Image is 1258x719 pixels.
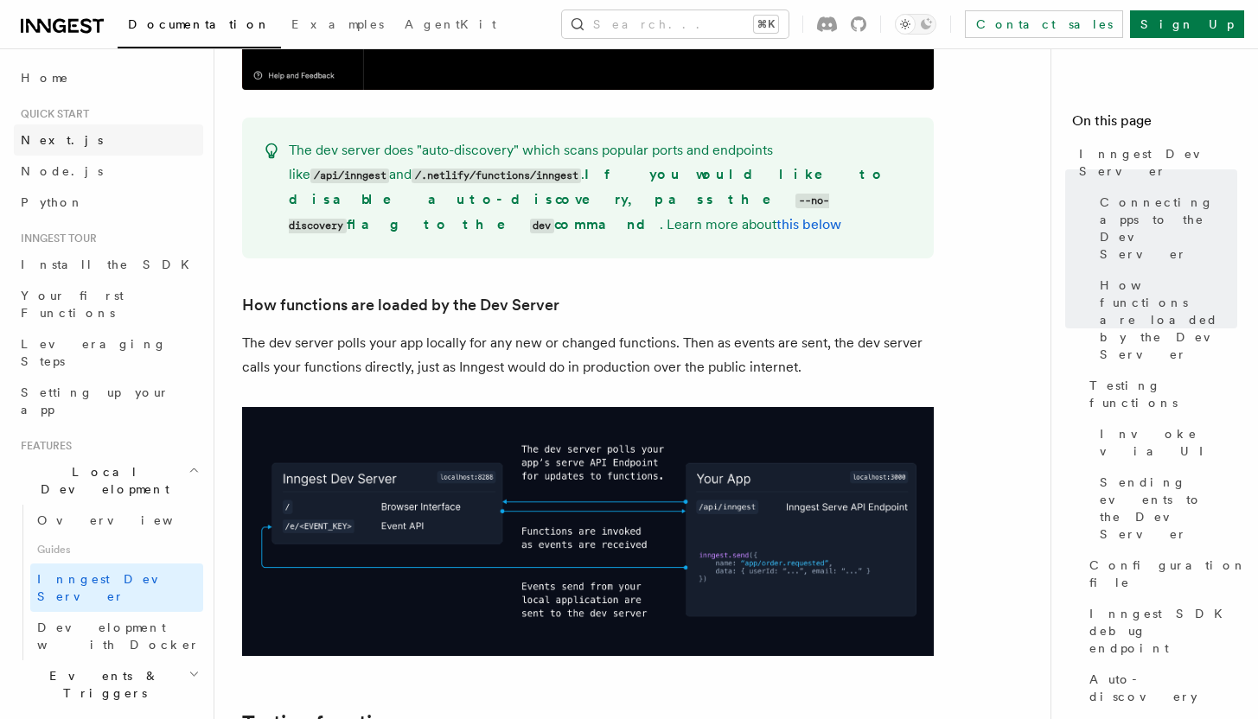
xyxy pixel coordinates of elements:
[1130,10,1244,38] a: Sign Up
[30,612,203,660] a: Development with Docker
[1093,187,1237,270] a: Connecting apps to the Dev Server
[242,331,934,379] p: The dev server polls your app locally for any new or changed functions. Then as events are sent, ...
[14,280,203,328] a: Your first Functions
[289,138,913,238] p: The dev server does "auto-discovery" which scans popular ports and endpoints like and . . Learn m...
[1100,425,1237,460] span: Invoke via UI
[30,536,203,563] span: Guides
[30,563,203,612] a: Inngest Dev Server
[14,667,188,702] span: Events & Triggers
[1082,664,1237,712] a: Auto-discovery
[1089,671,1237,705] span: Auto-discovery
[14,249,203,280] a: Install the SDK
[128,17,271,31] span: Documentation
[1089,605,1237,657] span: Inngest SDK debug endpoint
[1082,598,1237,664] a: Inngest SDK debug endpoint
[14,660,203,709] button: Events & Triggers
[14,463,188,498] span: Local Development
[14,328,203,377] a: Leveraging Steps
[281,5,394,47] a: Examples
[14,505,203,660] div: Local Development
[412,169,581,183] code: /.netlify/functions/inngest
[21,195,84,209] span: Python
[405,17,496,31] span: AgentKit
[14,124,203,156] a: Next.js
[1100,474,1237,543] span: Sending events to the Dev Server
[394,5,507,47] a: AgentKit
[14,232,97,245] span: Inngest tour
[14,62,203,93] a: Home
[21,69,69,86] span: Home
[310,169,389,183] code: /api/inngest
[1093,270,1237,370] a: How functions are loaded by the Dev Server
[291,17,384,31] span: Examples
[242,407,934,656] img: dev-server-diagram-v2.png
[37,620,200,652] span: Development with Docker
[14,107,89,121] span: Quick start
[21,337,167,368] span: Leveraging Steps
[1093,467,1237,550] a: Sending events to the Dev Server
[14,439,72,453] span: Features
[21,289,124,320] span: Your first Functions
[37,513,215,527] span: Overview
[14,456,203,505] button: Local Development
[21,133,103,147] span: Next.js
[1093,418,1237,467] a: Invoke via UI
[118,5,281,48] a: Documentation
[754,16,778,33] kbd: ⌘K
[242,293,559,317] a: How functions are loaded by the Dev Server
[1079,145,1237,180] span: Inngest Dev Server
[289,194,829,233] code: --no-discovery
[1082,370,1237,418] a: Testing functions
[14,377,203,425] a: Setting up your app
[14,187,203,218] a: Python
[562,10,789,38] button: Search...⌘K
[776,216,841,232] a: this below
[14,156,203,187] a: Node.js
[965,10,1123,38] a: Contact sales
[1072,111,1237,138] h4: On this page
[21,258,200,271] span: Install the SDK
[37,572,185,603] span: Inngest Dev Server
[1082,550,1237,598] a: Configuration file
[1100,194,1237,263] span: Connecting apps to the Dev Server
[895,14,936,35] button: Toggle dark mode
[1072,138,1237,187] a: Inngest Dev Server
[21,164,103,178] span: Node.js
[1089,377,1237,411] span: Testing functions
[1089,557,1247,591] span: Configuration file
[21,385,169,417] span: Setting up your app
[1100,277,1237,363] span: How functions are loaded by the Dev Server
[30,505,203,536] a: Overview
[289,166,886,232] strong: If you would like to disable auto-discovery, pass the flag to the command
[530,219,554,233] code: dev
